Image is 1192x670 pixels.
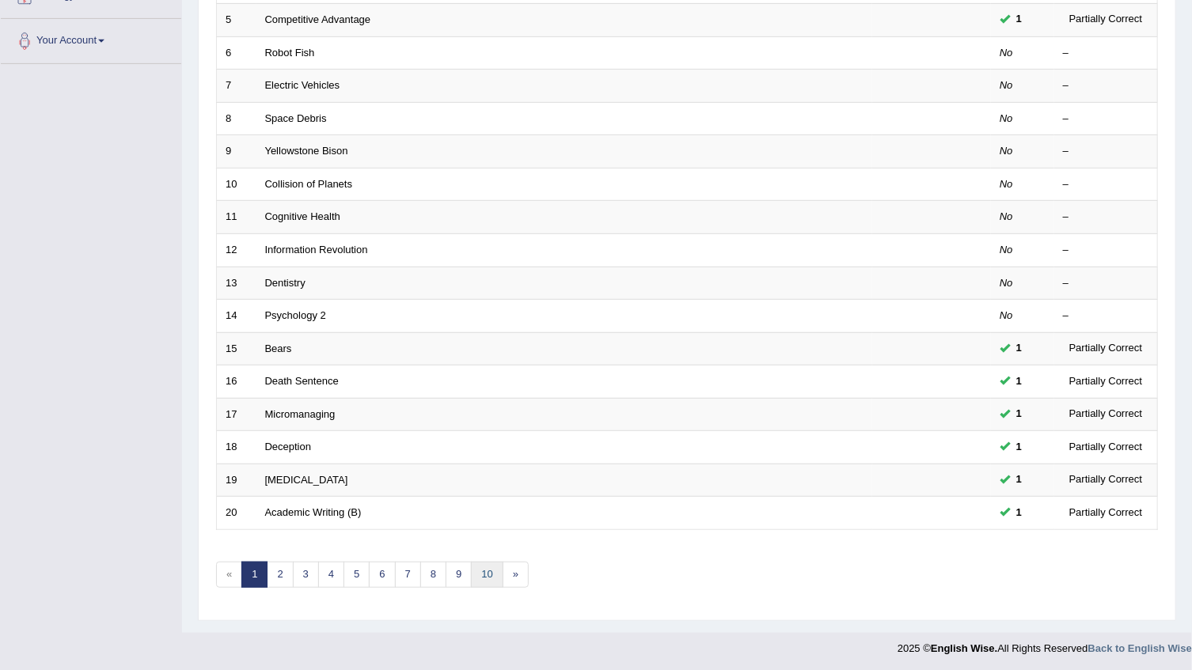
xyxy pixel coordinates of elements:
[1,19,181,59] a: Your Account
[217,4,256,37] td: 5
[265,210,340,222] a: Cognitive Health
[344,562,370,588] a: 5
[265,343,292,354] a: Bears
[1063,210,1148,225] div: –
[265,277,306,289] a: Dentistry
[1063,309,1148,324] div: –
[217,398,256,431] td: 17
[1063,373,1148,390] div: Partially Correct
[1063,276,1148,291] div: –
[265,506,362,518] a: Academic Writing (B)
[1063,471,1148,488] div: Partially Correct
[217,365,256,399] td: 16
[1000,47,1013,59] em: No
[265,13,371,25] a: Competitive Advantage
[1000,112,1013,124] em: No
[217,135,256,168] td: 9
[1000,178,1013,190] em: No
[265,408,336,420] a: Micromanaging
[1010,406,1028,422] span: You can still take this question
[217,464,256,497] td: 19
[471,562,503,588] a: 10
[265,47,315,59] a: Robot Fish
[265,375,339,387] a: Death Sentence
[1063,243,1148,258] div: –
[265,79,340,91] a: Electric Vehicles
[898,633,1192,656] div: 2025 © All Rights Reserved
[369,562,395,588] a: 6
[217,102,256,135] td: 8
[931,642,997,654] strong: English Wise.
[1000,244,1013,256] em: No
[1010,471,1028,488] span: You can still take this question
[217,300,256,333] td: 14
[1010,11,1028,28] span: You can still take this question
[265,441,312,452] a: Deception
[265,145,348,157] a: Yellowstone Bison
[1063,340,1148,357] div: Partially Correct
[1063,505,1148,521] div: Partially Correct
[217,267,256,300] td: 13
[241,562,268,588] a: 1
[217,332,256,365] td: 15
[217,36,256,70] td: 6
[265,474,348,486] a: [MEDICAL_DATA]
[1063,439,1148,456] div: Partially Correct
[1010,340,1028,357] span: You can still take this question
[1000,277,1013,289] em: No
[265,309,326,321] a: Psychology 2
[1010,505,1028,521] span: You can still take this question
[265,178,353,190] a: Collision of Planets
[1088,642,1192,654] a: Back to English Wise
[217,201,256,234] td: 11
[217,431,256,464] td: 18
[503,562,529,588] a: »
[1063,78,1148,93] div: –
[1000,79,1013,91] em: No
[216,562,242,588] span: «
[318,562,344,588] a: 4
[1063,177,1148,192] div: –
[265,244,368,256] a: Information Revolution
[217,168,256,201] td: 10
[1063,112,1148,127] div: –
[1000,309,1013,321] em: No
[1063,11,1148,28] div: Partially Correct
[1063,144,1148,159] div: –
[1000,210,1013,222] em: No
[420,562,446,588] a: 8
[293,562,319,588] a: 3
[395,562,421,588] a: 7
[1063,46,1148,61] div: –
[1063,406,1148,422] div: Partially Correct
[217,233,256,267] td: 12
[217,70,256,103] td: 7
[267,562,293,588] a: 2
[265,112,327,124] a: Space Debris
[1010,439,1028,456] span: You can still take this question
[1000,145,1013,157] em: No
[1010,373,1028,390] span: You can still take this question
[446,562,472,588] a: 9
[217,497,256,530] td: 20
